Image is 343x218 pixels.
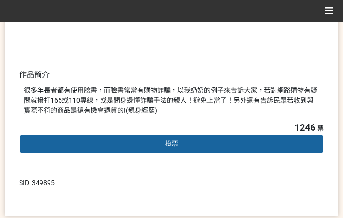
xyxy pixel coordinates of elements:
span: 1246 [294,122,315,133]
span: 票 [317,125,324,132]
div: 很多年長者都有使用臉書，而臉書常常有購物詐騙，以我奶奶的例子來告訴大家，若對網路購物有疑問就撥打165或110專線，或是問身邊懂詐騙手法的親人！避免上當了！另外還有告訴民眾若收到與實際不符的商品... [24,85,319,115]
span: SID: 349895 [19,179,55,187]
iframe: IFrame Embed [241,178,288,187]
span: 作品簡介 [19,70,50,79]
span: 投票 [165,140,178,147]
